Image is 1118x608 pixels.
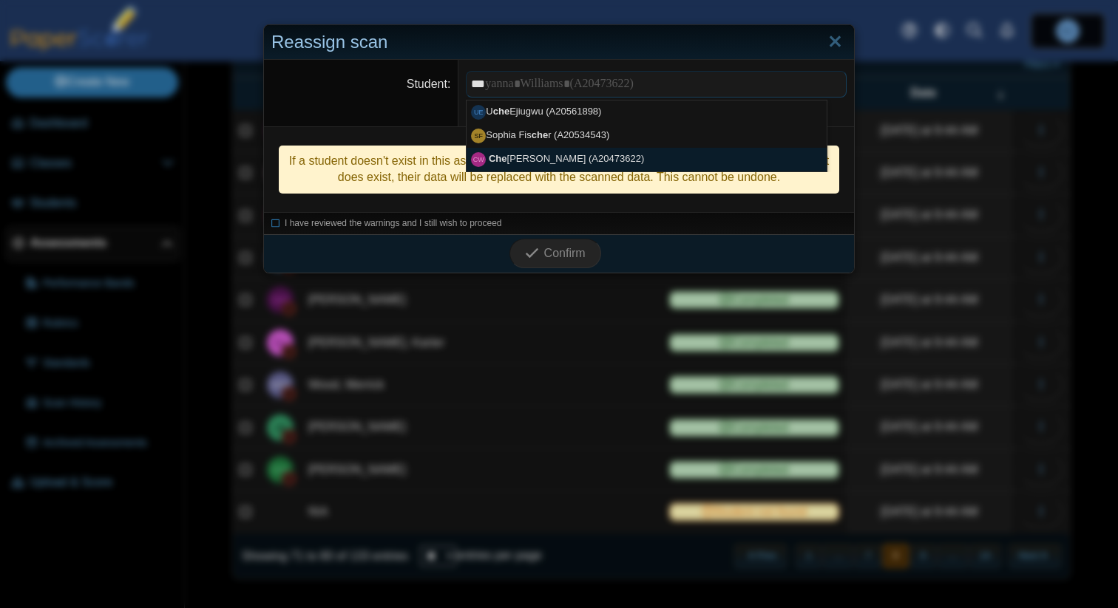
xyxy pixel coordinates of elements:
[474,109,484,116] span: Uche Ejiugwu
[467,100,827,124] div: U Ejiugwu (A20561898)
[824,30,847,55] a: Close
[532,129,548,140] strong: che
[493,106,509,117] strong: che
[473,157,484,163] span: Cheyanna Williams
[407,78,451,90] label: Student
[467,148,827,171] div: [PERSON_NAME] (A20473622)
[279,146,839,194] div: If a student doesn't exist in this assessment, a record will be created with the scanned data. If...
[466,71,847,98] tags: ​
[544,247,586,259] span: Confirm
[264,25,854,60] div: Reassign scan
[489,153,507,164] strong: Che
[509,239,600,268] button: Confirm
[475,133,484,140] span: Sophia Fischer
[285,218,502,228] span: I have reviewed the warnings and I still wish to proceed
[467,124,827,148] div: Sophia Fis r (A20534543)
